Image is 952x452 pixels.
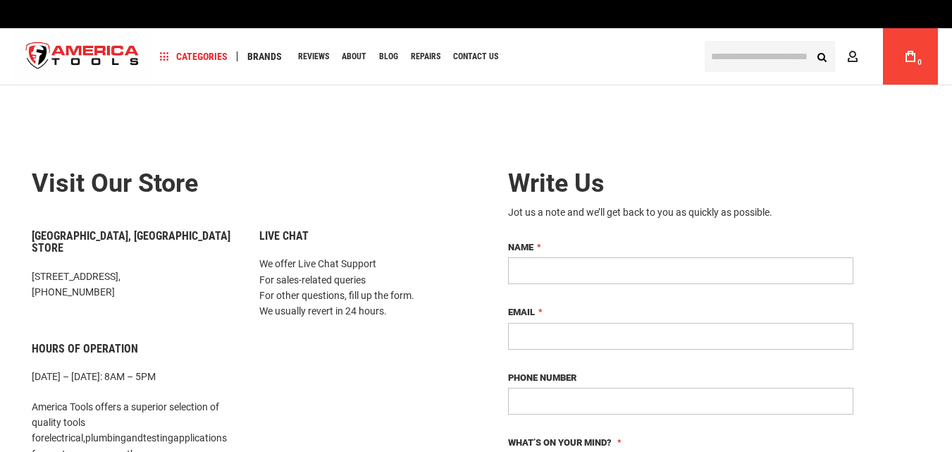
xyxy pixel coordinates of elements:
img: America Tools [14,30,151,83]
a: plumbing [85,432,126,444]
button: Search [808,43,835,70]
span: Brands [247,51,282,61]
h2: Visit our store [32,170,466,198]
a: Repairs [404,47,447,66]
span: Categories [160,51,228,61]
a: Reviews [292,47,335,66]
a: electrical [44,432,83,444]
span: Contact Us [453,52,498,61]
a: Contact Us [447,47,505,66]
span: Reviews [298,52,329,61]
a: Blog [373,47,404,66]
span: What’s on your mind? [508,437,612,448]
h6: Hours of Operation [32,343,238,355]
a: Brands [241,47,288,66]
span: Name [508,242,533,252]
span: Phone Number [508,372,576,383]
a: About [335,47,373,66]
div: Jot us a note and we’ll get back to you as quickly as possible. [508,205,853,219]
span: Email [508,307,535,317]
p: We offer Live Chat Support For sales-related queries For other questions, fill up the form. We us... [259,256,466,319]
span: About [342,52,366,61]
h6: [GEOGRAPHIC_DATA], [GEOGRAPHIC_DATA] Store [32,230,238,255]
span: 0 [917,59,922,66]
span: Blog [379,52,398,61]
p: [DATE] – [DATE]: 8AM – 5PM [32,369,238,384]
span: Repairs [411,52,440,61]
h6: Live Chat [259,230,466,243]
a: Categories [154,47,234,66]
a: 0 [897,28,924,85]
p: [STREET_ADDRESS], [PHONE_NUMBER] [32,269,238,300]
a: testing [143,432,173,444]
span: Write Us [508,169,605,198]
a: store logo [14,30,151,83]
